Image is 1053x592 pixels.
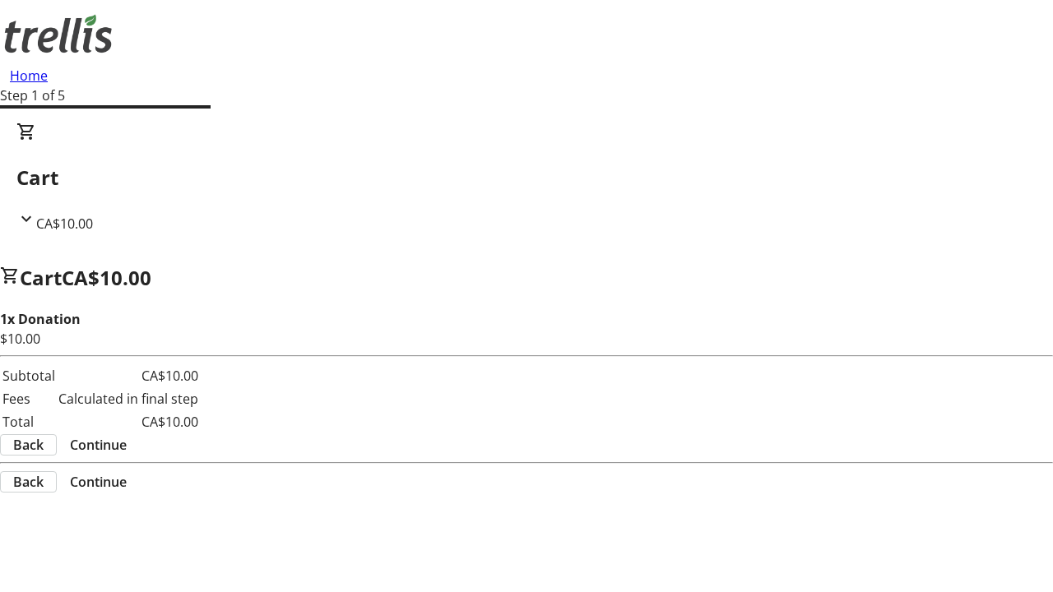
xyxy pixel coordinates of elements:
[2,411,56,432] td: Total
[62,264,151,291] span: CA$10.00
[58,388,199,409] td: Calculated in final step
[57,435,140,455] button: Continue
[16,122,1037,234] div: CartCA$10.00
[70,435,127,455] span: Continue
[20,264,62,291] span: Cart
[2,388,56,409] td: Fees
[57,472,140,492] button: Continue
[70,472,127,492] span: Continue
[58,411,199,432] td: CA$10.00
[13,472,44,492] span: Back
[2,365,56,386] td: Subtotal
[16,163,1037,192] h2: Cart
[13,435,44,455] span: Back
[36,215,93,233] span: CA$10.00
[58,365,199,386] td: CA$10.00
